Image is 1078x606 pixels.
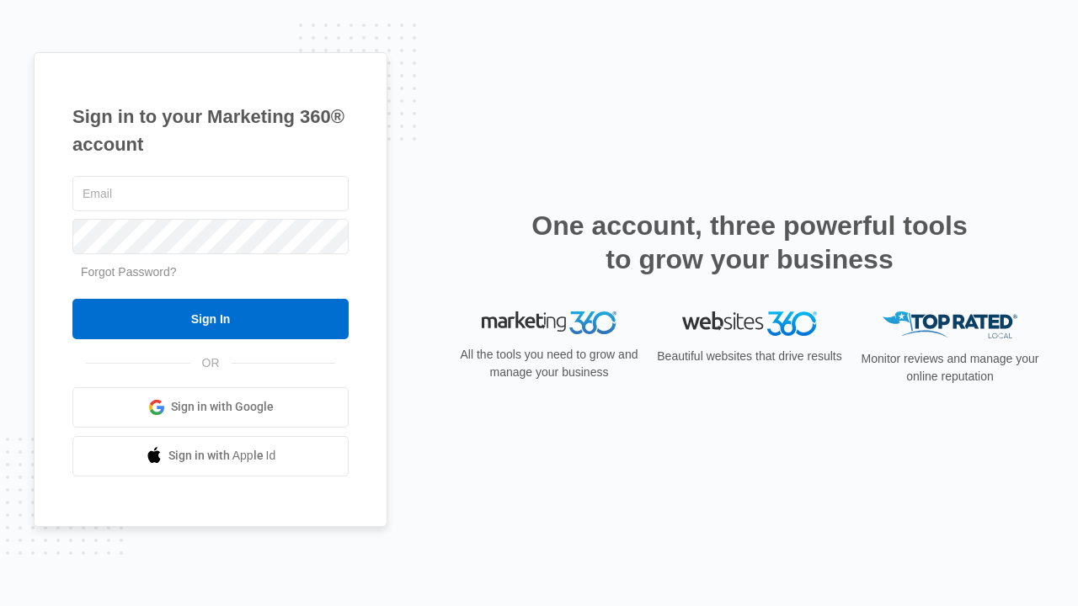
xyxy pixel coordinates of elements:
[72,387,349,428] a: Sign in with Google
[72,176,349,211] input: Email
[856,350,1044,385] p: Monitor reviews and manage your online reputation
[655,348,844,365] p: Beautiful websites that drive results
[482,311,616,335] img: Marketing 360
[682,311,817,336] img: Websites 360
[526,209,973,276] h2: One account, three powerful tools to grow your business
[883,311,1017,339] img: Top Rated Local
[168,447,276,465] span: Sign in with Apple Id
[72,299,349,339] input: Sign In
[72,103,349,158] h1: Sign in to your Marketing 360® account
[171,398,274,416] span: Sign in with Google
[72,436,349,476] a: Sign in with Apple Id
[81,265,177,279] a: Forgot Password?
[190,354,232,372] span: OR
[455,346,643,381] p: All the tools you need to grow and manage your business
